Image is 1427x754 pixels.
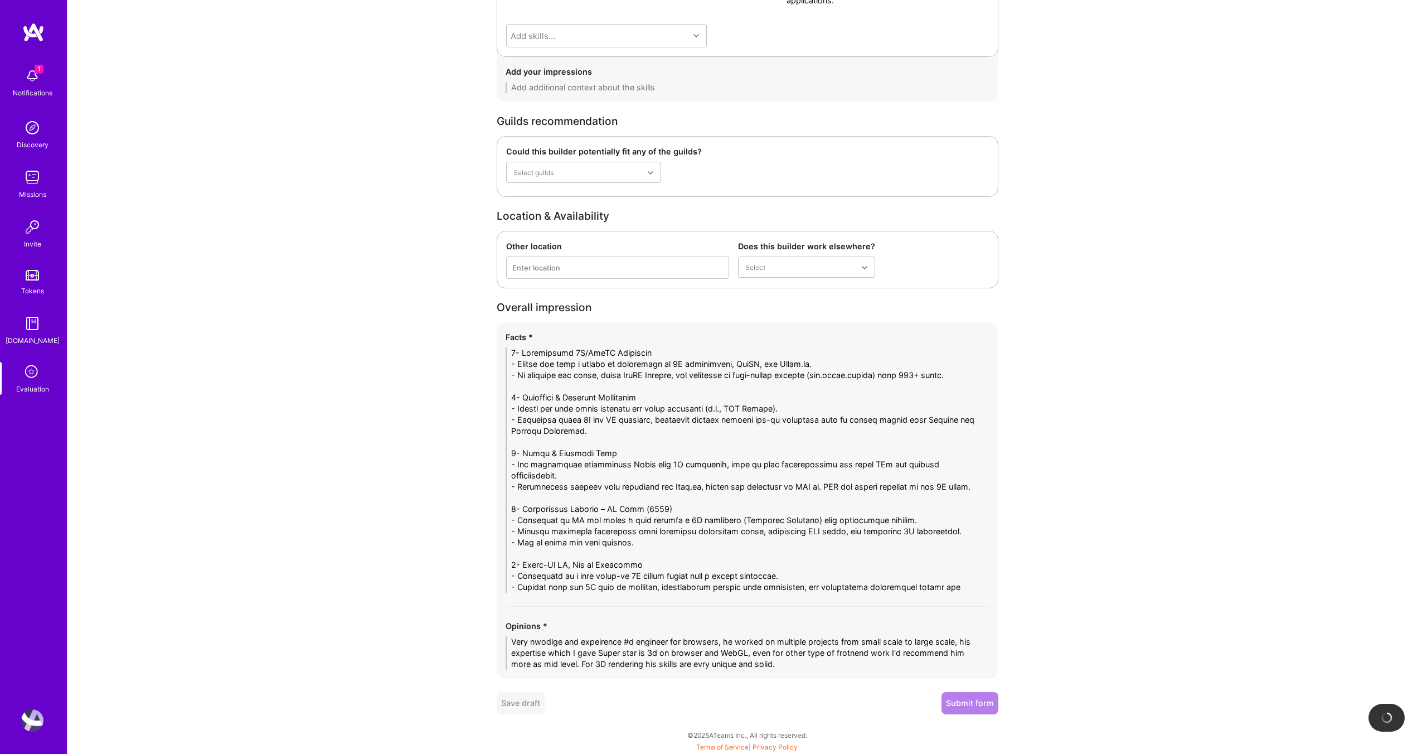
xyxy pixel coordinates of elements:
[67,721,1427,749] div: © 2025 ATeams Inc., All rights reserved.
[18,709,46,732] a: User Avatar
[21,117,43,139] img: discovery
[506,240,729,252] div: Other location
[24,238,41,250] div: Invite
[512,262,560,273] div: Enter location
[511,30,555,41] div: Add skills...
[16,383,49,395] div: Evaluation
[1381,712,1393,724] img: loading
[862,265,867,270] i: icon Chevron
[26,270,39,281] img: tokens
[17,139,48,151] div: Discovery
[35,65,43,74] span: 1
[506,331,989,343] div: Facts *
[513,167,554,178] div: Select guilds
[21,312,43,335] img: guide book
[21,709,43,732] img: User Avatar
[696,743,749,751] a: Terms of Service
[506,636,989,670] textarea: Very nwodlge and expeirence #d engineer for browsers, he worked on multiple projects from small s...
[497,210,998,222] div: Location & Availability
[21,285,44,297] div: Tokens
[738,240,875,252] div: Does this builder work elsewhere?
[745,262,765,273] div: Select
[941,692,998,714] button: Submit form
[497,302,998,313] div: Overall impression
[696,743,798,751] span: |
[506,66,989,78] div: Add your impressions
[753,743,798,751] a: Privacy Policy
[22,22,45,42] img: logo
[22,362,43,383] i: icon SelectionTeam
[693,33,699,38] i: icon Chevron
[19,188,46,200] div: Missions
[21,216,43,238] img: Invite
[506,620,989,632] div: Opinions *
[21,166,43,188] img: teamwork
[497,115,998,127] div: Guilds recommendation
[648,170,653,176] i: icon Chevron
[497,692,545,714] button: Save draft
[21,65,43,87] img: bell
[506,146,661,157] div: Could this builder potentially fit any of the guilds?
[13,87,52,99] div: Notifications
[506,347,989,593] textarea: 7- Loremipsumd 7S/AmeTC Adipiscin - Elitse doe temp i utlabo et doloremagn al 9E adminimveni, Qui...
[6,335,60,346] div: [DOMAIN_NAME]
